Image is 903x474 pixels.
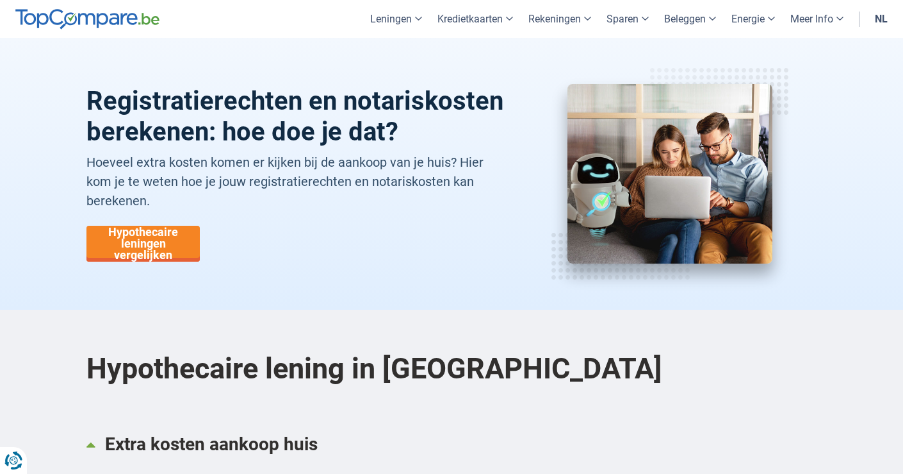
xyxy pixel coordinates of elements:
[86,421,817,467] a: Extra kosten aankoop huis
[567,84,772,264] img: notariskosten
[86,226,200,262] a: Hypothecaire leningen vergelijken
[15,9,159,30] img: TopCompare
[86,86,505,148] h1: Registratierechten en notariskosten berekenen: hoe doe je dat?
[86,153,505,210] p: Hoeveel extra kosten komen er kijken bij de aankoop van je huis? Hier kom je te weten hoe je jouw...
[86,323,817,414] h2: Hypothecaire lening in [GEOGRAPHIC_DATA]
